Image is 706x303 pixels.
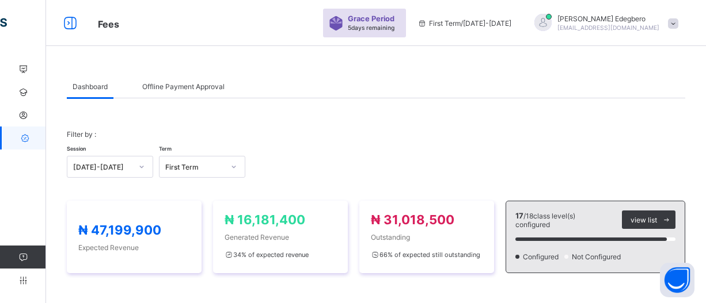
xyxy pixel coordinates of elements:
[371,212,454,227] span: ₦ 31,018,500
[225,251,309,259] span: 34 % of expected revenue
[557,14,659,23] span: [PERSON_NAME] Edegbero
[73,163,132,171] div: [DATE]-[DATE]
[98,18,119,30] span: Fees
[660,263,694,297] button: Open asap
[225,233,336,241] span: Generated Revenue
[515,212,575,229] span: / 18 class level(s) configured
[557,24,659,31] span: [EMAIL_ADDRESS][DOMAIN_NAME]
[142,82,225,91] span: Offline Payment Approval
[348,24,394,31] span: 5 days remaining
[515,211,523,220] span: 17
[417,19,511,28] span: session/term information
[522,252,562,261] span: Configured
[67,145,86,152] span: Session
[78,243,190,252] span: Expected Revenue
[371,233,483,241] span: Outstanding
[329,16,343,30] img: sticker-purple.71386a28dfed39d6af7621340158ba97.svg
[67,130,96,139] span: Filter by :
[371,251,480,259] span: 66 % of expected still outstanding
[348,14,394,23] span: Grace Period
[73,82,108,91] span: Dashboard
[159,145,172,152] span: Term
[225,212,305,227] span: ₦ 16,181,400
[165,163,224,171] div: First Term
[523,14,684,33] div: FrankEdegbero
[571,252,624,261] span: Not Configured
[631,216,657,224] span: view list
[78,223,161,237] span: ₦ 47,199,900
